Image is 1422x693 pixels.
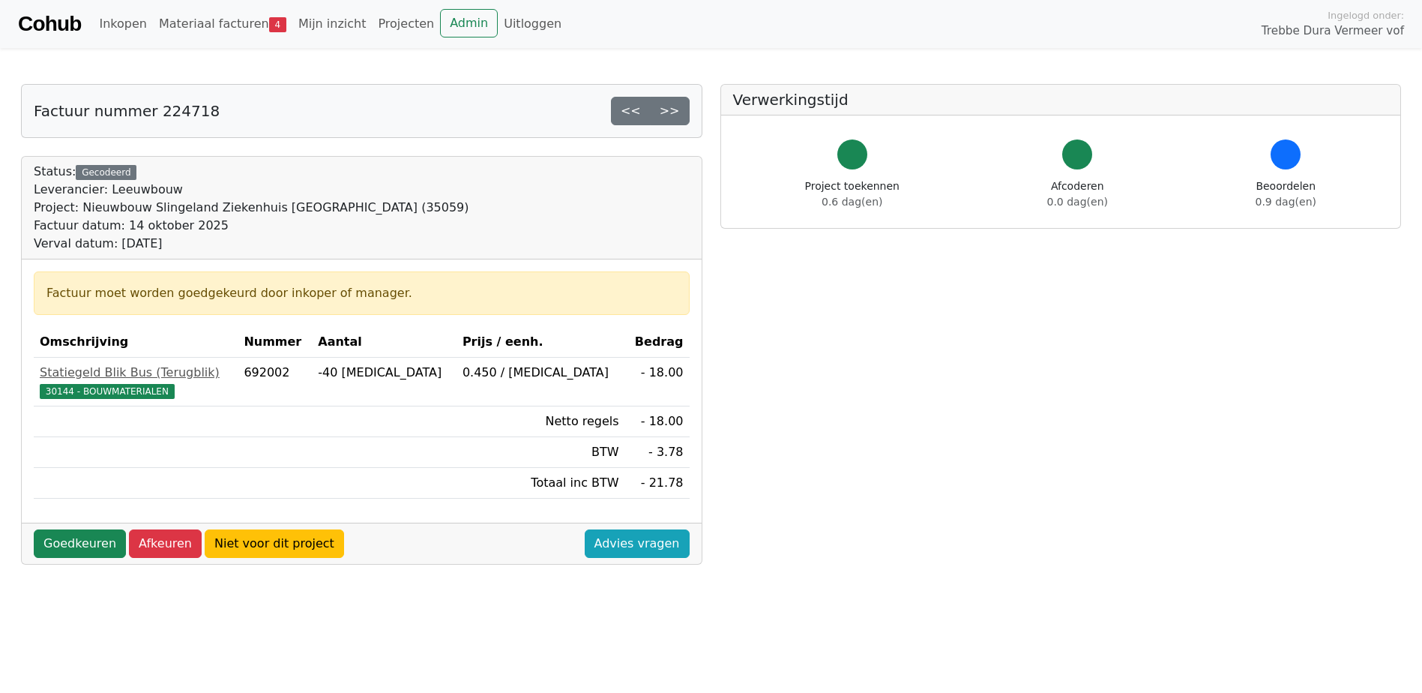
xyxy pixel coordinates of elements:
td: BTW [457,437,625,468]
a: Afkeuren [129,529,202,558]
a: Cohub [18,6,81,42]
a: Statiegeld Blik Bus (Terugblik)30144 - BOUWMATERIALEN [40,364,232,400]
a: << [611,97,651,125]
span: Ingelogd onder: [1328,8,1404,22]
span: 4 [269,17,286,32]
a: Admin [440,9,498,37]
div: Verval datum: [DATE] [34,235,469,253]
th: Bedrag [625,327,690,358]
div: Status: [34,163,469,253]
td: Totaal inc BTW [457,468,625,499]
div: Afcoderen [1047,178,1108,210]
div: Factuur moet worden goedgekeurd door inkoper of manager. [46,284,677,302]
span: Trebbe Dura Vermeer vof [1262,22,1404,40]
a: Inkopen [93,9,152,39]
a: Projecten [372,9,440,39]
div: Beoordelen [1256,178,1316,210]
div: Statiegeld Blik Bus (Terugblik) [40,364,232,382]
a: Advies vragen [585,529,690,558]
td: - 18.00 [625,358,690,406]
a: Goedkeuren [34,529,126,558]
div: Project: Nieuwbouw Slingeland Ziekenhuis [GEOGRAPHIC_DATA] (35059) [34,199,469,217]
td: - 18.00 [625,406,690,437]
h5: Verwerkingstijd [733,91,1389,109]
span: 0.6 dag(en) [822,196,882,208]
span: 0.0 dag(en) [1047,196,1108,208]
td: 692002 [238,358,312,406]
a: Materiaal facturen4 [153,9,292,39]
h5: Factuur nummer 224718 [34,102,220,120]
a: >> [650,97,690,125]
td: - 21.78 [625,468,690,499]
th: Omschrijving [34,327,238,358]
a: Mijn inzicht [292,9,373,39]
td: - 3.78 [625,437,690,468]
div: Project toekennen [805,178,900,210]
td: Netto regels [457,406,625,437]
a: Uitloggen [498,9,567,39]
span: 0.9 dag(en) [1256,196,1316,208]
div: 0.450 / [MEDICAL_DATA] [463,364,619,382]
div: -40 [MEDICAL_DATA] [318,364,451,382]
div: Leverancier: Leeuwbouw [34,181,469,199]
th: Prijs / eenh. [457,327,625,358]
th: Aantal [312,327,457,358]
span: 30144 - BOUWMATERIALEN [40,384,175,399]
th: Nummer [238,327,312,358]
div: Factuur datum: 14 oktober 2025 [34,217,469,235]
a: Niet voor dit project [205,529,344,558]
div: Gecodeerd [76,165,136,180]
